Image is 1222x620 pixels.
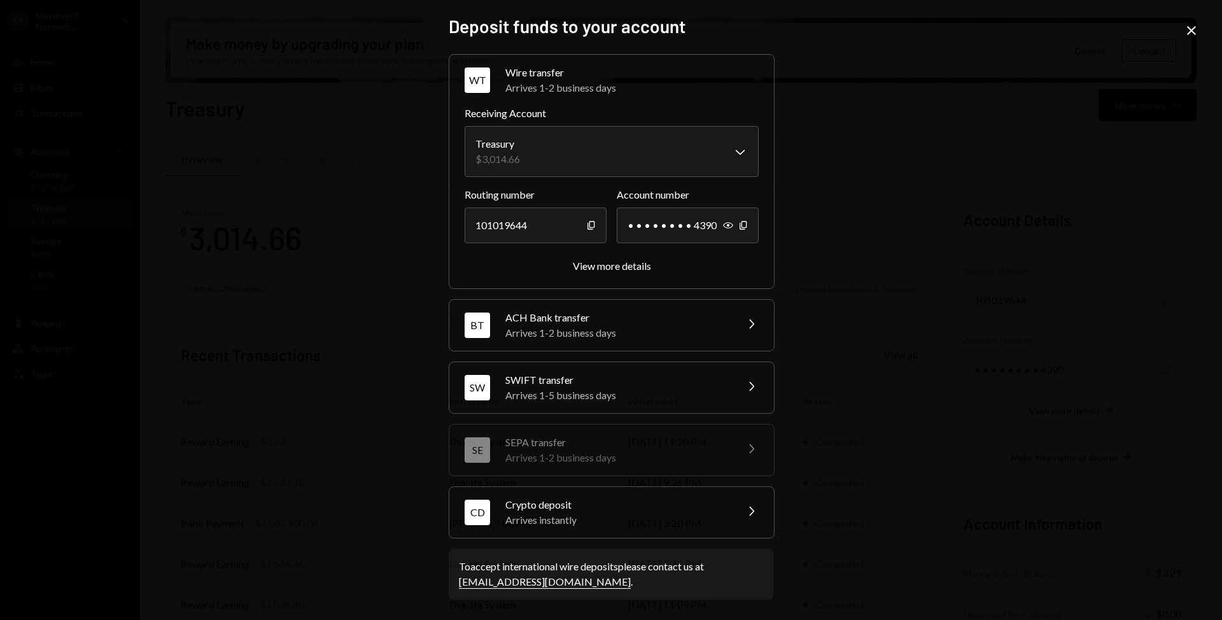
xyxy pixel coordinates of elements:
[465,437,490,463] div: SE
[449,487,774,538] button: CDCrypto depositArrives instantly
[505,450,728,465] div: Arrives 1-2 business days
[449,425,774,476] button: SESEPA transferArrives 1-2 business days
[465,67,490,93] div: WT
[449,14,773,39] h2: Deposit funds to your account
[465,375,490,400] div: SW
[505,497,728,512] div: Crypto deposit
[459,575,631,589] a: [EMAIL_ADDRESS][DOMAIN_NAME]
[505,310,728,325] div: ACH Bank transfer
[465,106,759,273] div: WTWire transferArrives 1-2 business days
[459,559,763,589] div: To accept international wire deposits please contact us at .
[465,208,607,243] div: 101019644
[573,260,651,273] button: View more details
[465,126,759,177] button: Receiving Account
[505,512,728,528] div: Arrives instantly
[449,55,774,106] button: WTWire transferArrives 1-2 business days
[449,300,774,351] button: BTACH Bank transferArrives 1-2 business days
[505,325,728,341] div: Arrives 1-2 business days
[617,187,759,202] label: Account number
[617,208,759,243] div: • • • • • • • • 4390
[505,80,759,95] div: Arrives 1-2 business days
[465,500,490,525] div: CD
[465,313,490,338] div: BT
[505,65,759,80] div: Wire transfer
[505,388,728,403] div: Arrives 1-5 business days
[505,435,728,450] div: SEPA transfer
[573,260,651,272] div: View more details
[465,187,607,202] label: Routing number
[465,106,759,121] label: Receiving Account
[505,372,728,388] div: SWIFT transfer
[449,362,774,413] button: SWSWIFT transferArrives 1-5 business days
